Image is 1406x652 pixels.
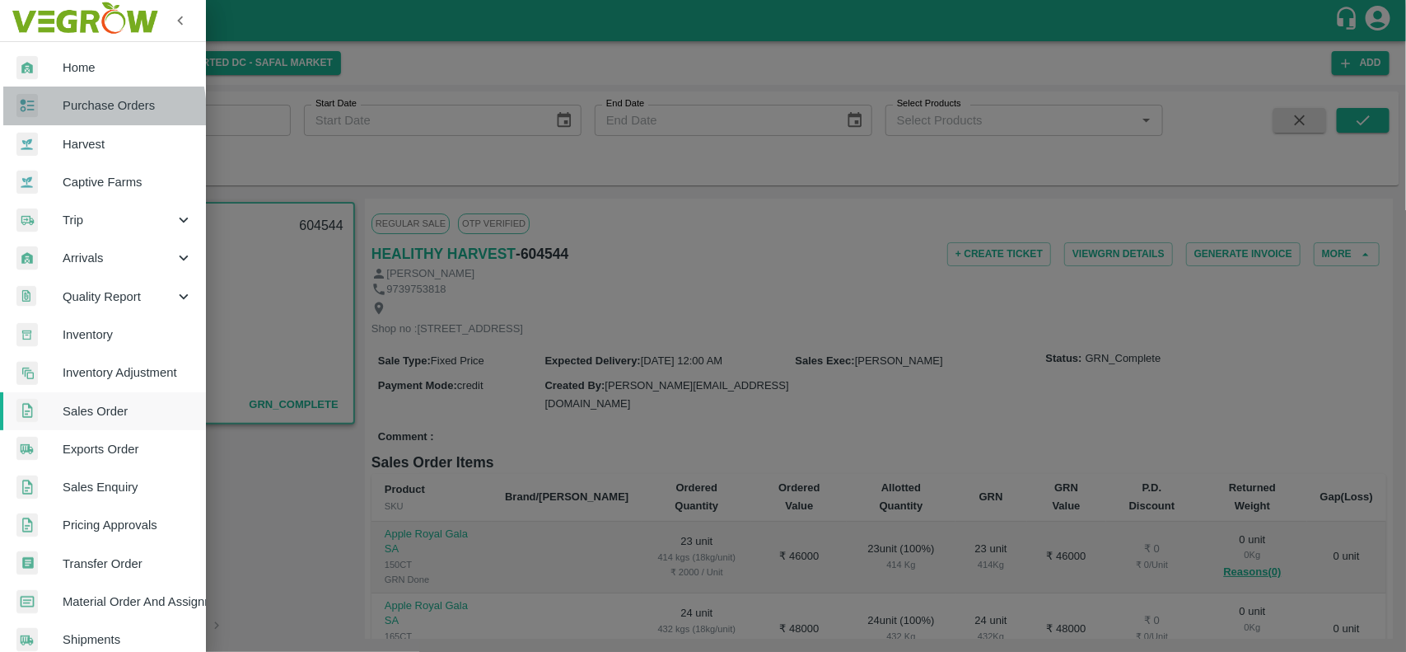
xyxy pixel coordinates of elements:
[63,555,193,573] span: Transfer Order
[16,323,38,347] img: whInventory
[16,514,38,537] img: sales
[63,364,193,382] span: Inventory Adjustment
[16,246,38,270] img: whArrival
[16,628,38,652] img: shipments
[63,631,193,649] span: Shipments
[16,551,38,575] img: whTransfer
[63,326,193,344] span: Inventory
[63,440,193,458] span: Exports Order
[63,211,175,229] span: Trip
[16,361,38,385] img: inventory
[16,399,38,423] img: sales
[16,590,38,614] img: centralMaterial
[63,402,193,420] span: Sales Order
[63,288,175,306] span: Quality Report
[16,132,38,157] img: harvest
[16,94,38,118] img: reciept
[16,476,38,500] img: sales
[16,209,38,232] img: delivery
[16,56,38,80] img: whArrival
[63,249,175,267] span: Arrivals
[63,516,193,534] span: Pricing Approvals
[63,96,193,115] span: Purchase Orders
[63,59,193,77] span: Home
[16,286,36,307] img: qualityReport
[16,437,38,461] img: shipments
[63,135,193,153] span: Harvest
[63,173,193,191] span: Captive Farms
[63,593,193,611] span: Material Order And Assignment
[63,478,193,496] span: Sales Enquiry
[16,170,38,195] img: harvest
